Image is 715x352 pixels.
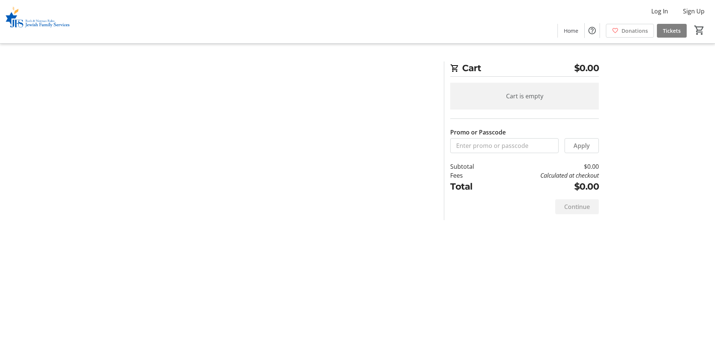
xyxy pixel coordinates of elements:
[450,138,559,153] input: Enter promo or passcode
[677,5,711,17] button: Sign Up
[450,128,506,137] label: Promo or Passcode
[493,162,599,171] td: $0.00
[693,23,706,37] button: Cart
[450,171,493,180] td: Fees
[645,5,674,17] button: Log In
[564,27,578,35] span: Home
[606,24,654,38] a: Donations
[651,7,668,16] span: Log In
[585,23,600,38] button: Help
[450,162,493,171] td: Subtotal
[558,24,584,38] a: Home
[450,61,599,77] h2: Cart
[565,138,599,153] button: Apply
[622,27,648,35] span: Donations
[574,61,599,75] span: $0.00
[450,83,599,110] div: Cart is empty
[573,141,590,150] span: Apply
[663,27,681,35] span: Tickets
[493,171,599,180] td: Calculated at checkout
[4,3,71,40] img: Ruth & Norman Rales Jewish Family Services's Logo
[683,7,705,16] span: Sign Up
[657,24,687,38] a: Tickets
[493,180,599,193] td: $0.00
[450,180,493,193] td: Total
